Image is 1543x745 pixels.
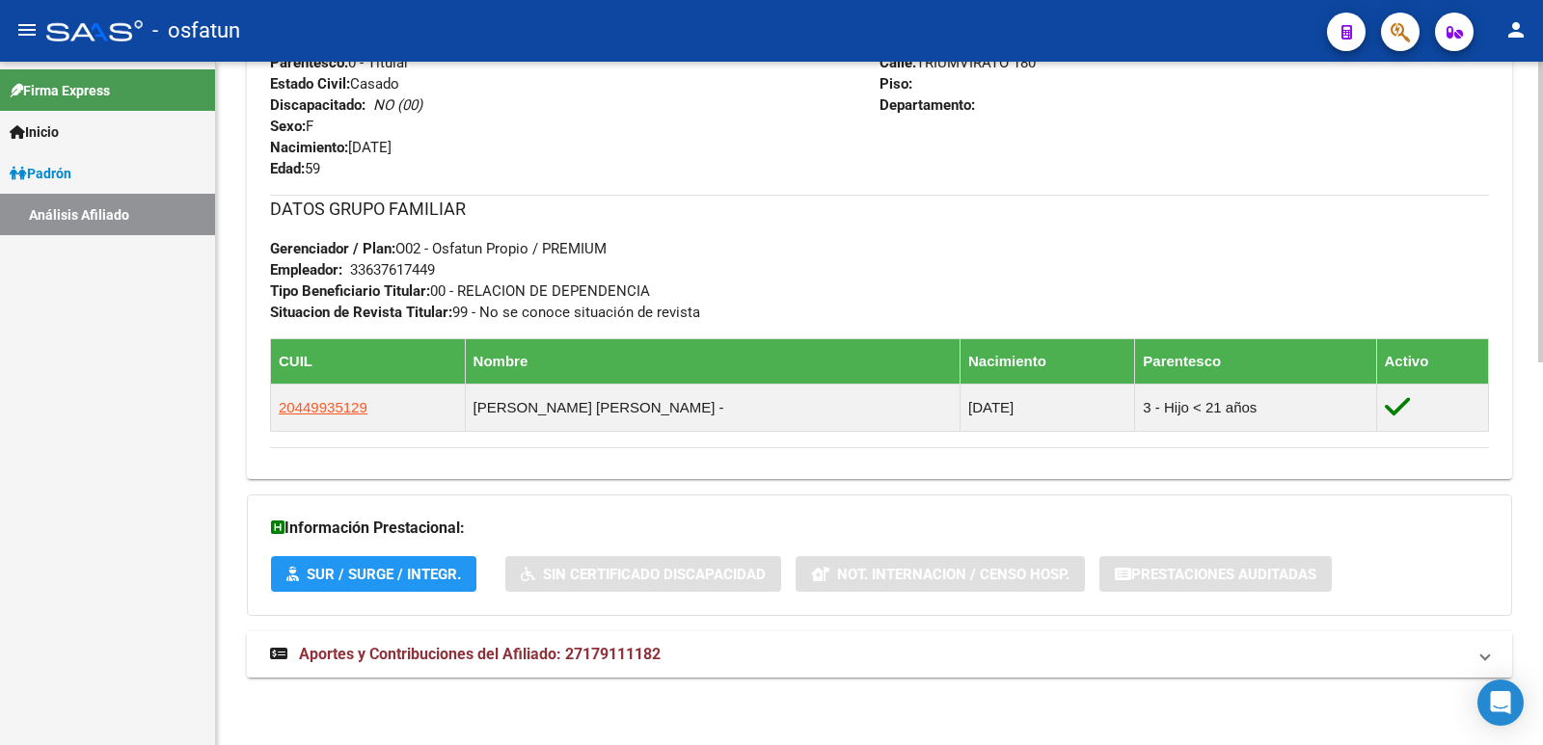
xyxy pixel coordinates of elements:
[960,338,1134,384] th: Nacimiento
[270,54,348,71] strong: Parentesco:
[270,96,365,114] strong: Discapacitado:
[505,556,781,592] button: Sin Certificado Discapacidad
[543,566,766,583] span: Sin Certificado Discapacidad
[1504,18,1528,41] mat-icon: person
[1131,566,1316,583] span: Prestaciones Auditadas
[270,261,342,279] strong: Empleador:
[270,75,350,93] strong: Estado Civil:
[1135,338,1376,384] th: Parentesco
[270,160,305,177] strong: Edad:
[271,515,1488,542] h3: Información Prestacional:
[1099,556,1332,592] button: Prestaciones Auditadas
[271,556,476,592] button: SUR / SURGE / INTEGR.
[270,160,320,177] span: 59
[270,139,392,156] span: [DATE]
[880,75,912,93] strong: Piso:
[152,10,240,52] span: - osfatun
[270,54,409,71] span: 0 - Titular
[465,384,960,431] td: [PERSON_NAME] [PERSON_NAME] -
[270,196,1489,223] h3: DATOS GRUPO FAMILIAR
[270,118,306,135] strong: Sexo:
[1477,679,1524,726] div: Open Intercom Messenger
[350,259,435,280] div: 33637617449
[880,54,1036,71] span: TRIUMVIRATO 180
[270,139,348,156] strong: Nacimiento:
[270,304,700,321] span: 99 - No se conoce situación de revista
[270,282,430,300] strong: Tipo Beneficiario Titular:
[247,631,1512,678] mat-expansion-panel-header: Aportes y Contribuciones del Afiliado: 27179111182
[299,645,661,663] span: Aportes y Contribuciones del Afiliado: 27179111182
[271,338,466,384] th: CUIL
[465,338,960,384] th: Nombre
[1376,338,1489,384] th: Activo
[880,96,975,114] strong: Departamento:
[270,304,452,321] strong: Situacion de Revista Titular:
[270,75,399,93] span: Casado
[960,384,1134,431] td: [DATE]
[837,566,1069,583] span: Not. Internacion / Censo Hosp.
[373,96,422,114] i: NO (00)
[15,18,39,41] mat-icon: menu
[1135,384,1376,431] td: 3 - Hijo < 21 años
[270,240,607,257] span: O02 - Osfatun Propio / PREMIUM
[270,240,395,257] strong: Gerenciador / Plan:
[279,399,367,415] span: 20449935129
[270,118,313,135] span: F
[10,163,71,184] span: Padrón
[307,566,461,583] span: SUR / SURGE / INTEGR.
[796,556,1085,592] button: Not. Internacion / Censo Hosp.
[10,80,110,101] span: Firma Express
[10,121,59,143] span: Inicio
[270,282,650,300] span: 00 - RELACION DE DEPENDENCIA
[880,54,916,71] strong: Calle:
